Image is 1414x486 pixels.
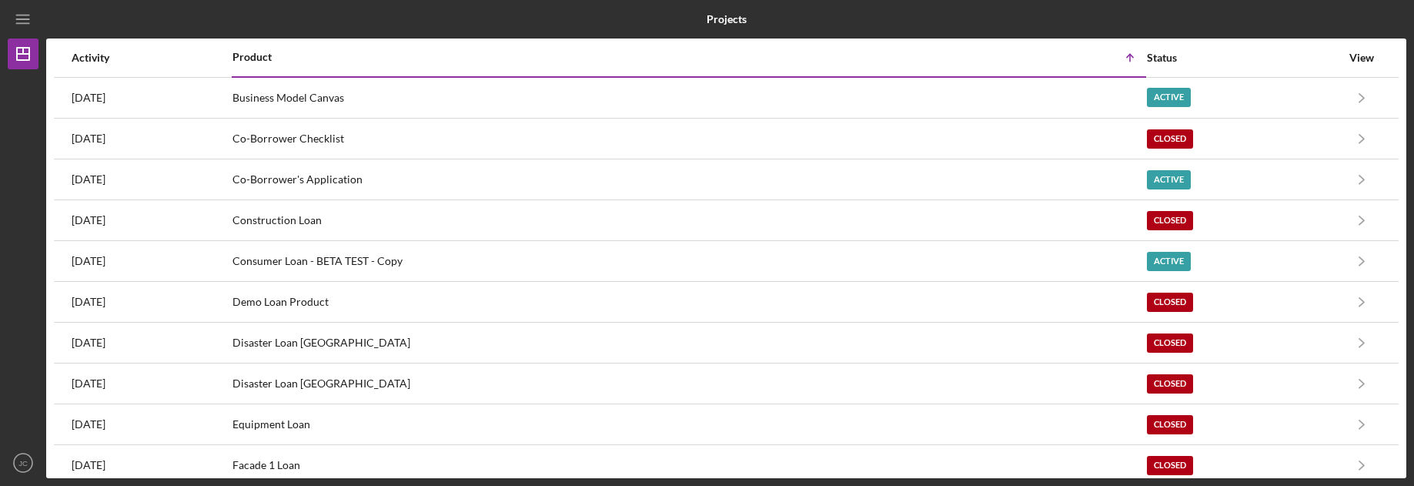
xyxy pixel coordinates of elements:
[1147,52,1341,64] div: Status
[72,377,105,390] time: 2022-10-12 19:39
[72,52,231,64] div: Activity
[72,459,105,471] time: 2022-05-24 13:53
[232,242,1145,280] div: Consumer Loan - BETA TEST - Copy
[1147,211,1193,230] div: Closed
[72,214,105,226] time: 2023-09-26 15:50
[1147,415,1193,434] div: Closed
[232,446,1145,484] div: Facade 1 Loan
[1342,52,1381,64] div: View
[232,51,689,63] div: Product
[1147,293,1193,312] div: Closed
[72,337,105,349] time: 2023-09-26 22:41
[72,255,105,267] time: 2023-02-10 17:48
[707,13,747,25] b: Projects
[1147,374,1193,394] div: Closed
[18,459,28,468] text: JC
[72,92,105,104] time: 2025-07-31 15:48
[1147,252,1191,271] div: Active
[232,79,1145,117] div: Business Model Canvas
[72,132,105,145] time: 2022-10-12 19:39
[232,405,1145,444] div: Equipment Loan
[72,296,105,308] time: 2023-09-08 21:10
[1147,333,1193,353] div: Closed
[1147,456,1193,475] div: Closed
[1147,129,1193,149] div: Closed
[72,418,105,431] time: 2024-02-02 22:39
[72,173,105,186] time: 2023-05-11 21:58
[232,323,1145,362] div: Disaster Loan [GEOGRAPHIC_DATA]
[232,160,1145,199] div: Co-Borrower's Application
[1147,88,1191,107] div: Active
[232,119,1145,158] div: Co-Borrower Checklist
[1147,170,1191,189] div: Active
[232,364,1145,403] div: Disaster Loan [GEOGRAPHIC_DATA]
[8,447,38,478] button: JC
[232,283,1145,321] div: Demo Loan Product
[232,201,1145,240] div: Construction Loan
